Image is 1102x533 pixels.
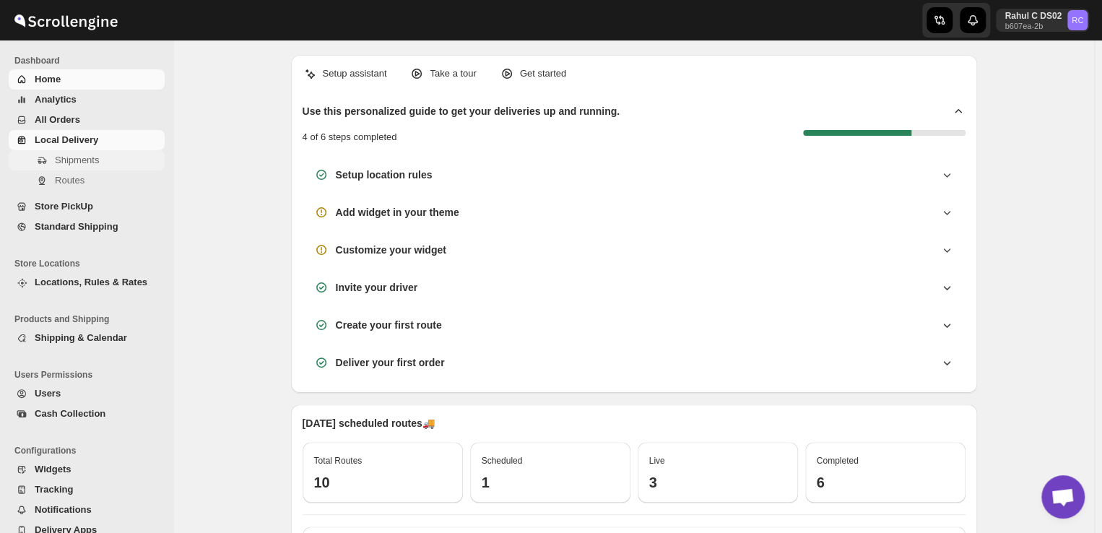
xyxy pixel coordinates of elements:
button: User menu [996,9,1089,32]
span: All Orders [35,114,80,125]
text: RC [1072,16,1083,25]
span: Cash Collection [35,408,105,419]
h3: Customize your widget [336,243,446,257]
span: Products and Shipping [14,313,166,325]
span: Locations, Rules & Rates [35,277,147,287]
span: Live [649,456,665,466]
span: Standard Shipping [35,221,118,232]
span: Configurations [14,445,166,456]
span: Shipments [55,155,99,165]
span: Total Routes [314,456,363,466]
button: Notifications [9,500,165,520]
button: All Orders [9,110,165,130]
h3: 6 [817,474,954,491]
h3: 1 [482,474,619,491]
button: Locations, Rules & Rates [9,272,165,292]
h3: 3 [649,474,786,491]
button: Shipments [9,150,165,170]
span: Local Delivery [35,134,98,145]
button: Routes [9,170,165,191]
button: Shipping & Calendar [9,328,165,348]
h3: Setup location rules [336,168,433,182]
span: Analytics [35,94,77,105]
button: Users [9,383,165,404]
h3: Add widget in your theme [336,205,459,220]
p: b607ea-2b [1005,22,1062,30]
span: Routes [55,175,84,186]
h3: Invite your driver [336,280,418,295]
button: Analytics [9,90,165,110]
span: Tracking [35,484,73,495]
span: Rahul C DS02 [1067,10,1088,30]
h2: Use this personalized guide to get your deliveries up and running. [303,104,620,118]
span: Users [35,388,61,399]
span: Notifications [35,504,92,515]
span: Store Locations [14,258,166,269]
p: Take a tour [430,66,476,81]
span: Dashboard [14,55,166,66]
p: [DATE] scheduled routes 🚚 [303,416,966,430]
button: Tracking [9,480,165,500]
button: Cash Collection [9,404,165,424]
span: Users Permissions [14,369,166,381]
h3: Create your first route [336,318,442,332]
button: Home [9,69,165,90]
div: Open chat [1041,475,1085,519]
span: Home [35,74,61,84]
button: Widgets [9,459,165,480]
h3: 10 [314,474,451,491]
img: ScrollEngine [12,2,120,38]
p: Get started [520,66,566,81]
p: Setup assistant [323,66,387,81]
p: Rahul C DS02 [1005,10,1062,22]
span: Scheduled [482,456,523,466]
h3: Deliver your first order [336,355,445,370]
span: Widgets [35,464,71,474]
span: Completed [817,456,859,466]
span: Shipping & Calendar [35,332,127,343]
span: Store PickUp [35,201,93,212]
p: 4 of 6 steps completed [303,130,397,144]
